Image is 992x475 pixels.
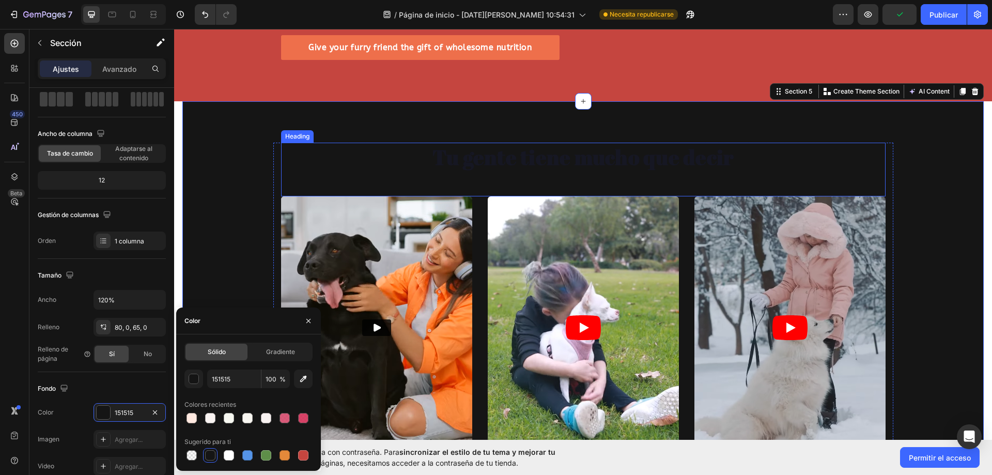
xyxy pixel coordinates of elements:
[12,111,23,118] font: 450
[174,29,992,440] iframe: Área de diseño
[115,409,133,417] font: 151515
[282,458,518,467] font: al diseñar páginas, necesitamos acceder a la contraseña de tu tienda.
[38,323,59,331] font: Relleno
[900,447,980,468] button: Permitir el acceso
[598,286,633,311] button: Play
[50,38,82,48] font: Sección
[47,149,93,157] font: Tasa de cambio
[957,424,982,449] div: Abrir Intercom Messenger
[38,462,54,470] font: Video
[909,453,971,462] font: Permitir el acceso
[10,190,22,197] font: Beta
[609,58,640,67] div: Section 5
[50,37,135,49] p: Sección
[394,10,397,19] font: /
[94,290,165,309] input: Auto
[115,237,144,245] font: 1 columna
[921,4,967,25] button: Publicar
[929,10,958,19] font: Publicar
[38,345,68,362] font: Relleno de página
[195,4,237,25] div: Deshacer/Rehacer
[38,385,56,392] font: Fondo
[399,10,575,19] font: Página de inicio - [DATE][PERSON_NAME] 10:54:31
[53,65,79,73] font: Ajustes
[68,9,72,20] font: 7
[188,290,217,307] button: Play
[659,58,725,67] p: Create Theme Section
[392,286,427,311] button: Play
[109,350,115,358] font: Sí
[99,176,105,184] font: 12
[266,348,295,356] font: Gradiente
[207,370,261,388] input: Por ejemplo: FFFFFF
[38,211,99,219] font: Gestión de columnas
[38,408,54,416] font: Color
[107,167,298,430] img: Alt image
[208,348,226,356] font: Sólido
[38,271,61,279] font: Tamaño
[38,130,92,137] font: Ancho de columna
[38,296,56,303] font: Ancho
[280,375,286,383] font: %
[115,463,143,470] font: Agregar...
[732,56,778,69] button: AI Content
[184,401,236,408] font: Colores recientes
[102,65,136,73] font: Avanzado
[115,436,143,443] font: Agregar...
[610,10,674,18] font: Necesita republicarse
[144,350,152,358] font: No
[115,145,152,162] font: Adaptarse al contenido
[4,4,77,25] button: 7
[184,438,231,446] font: Sugerido para ti
[115,324,147,331] font: 80, 0, 65, 0
[38,435,59,443] font: Imagen
[184,317,200,325] font: Color
[38,237,56,244] font: Orden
